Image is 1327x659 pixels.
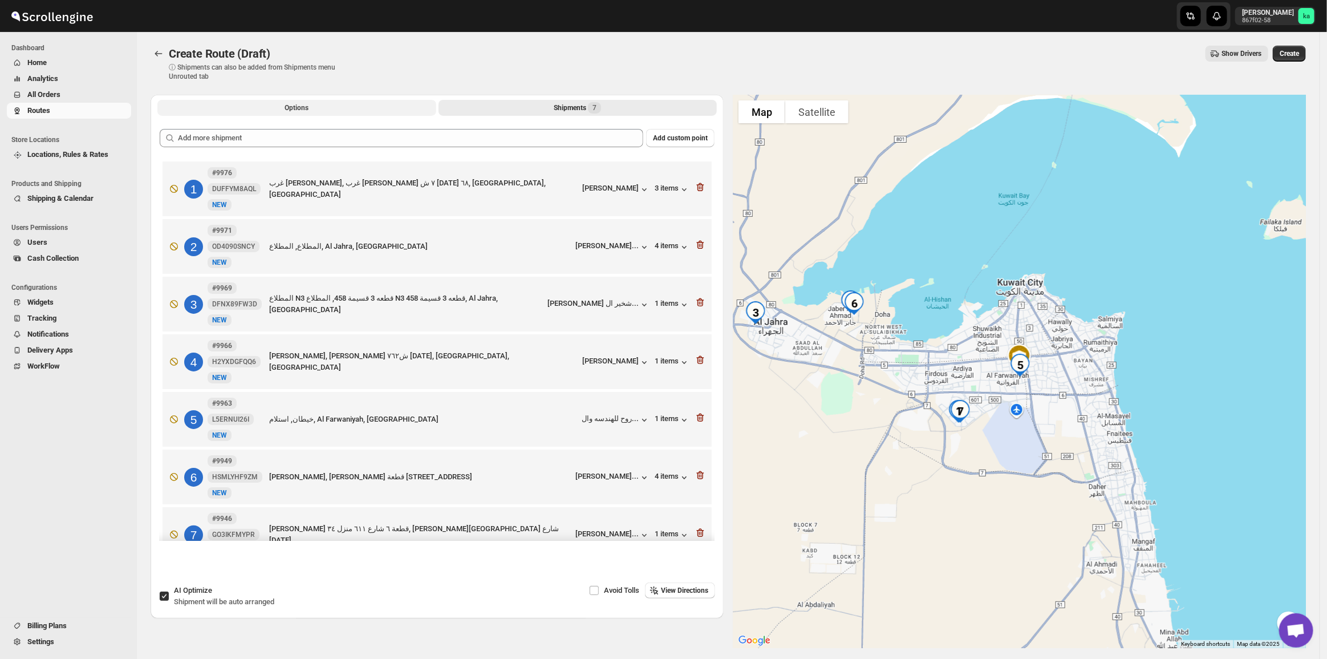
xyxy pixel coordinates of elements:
button: All Orders [7,87,131,103]
b: #9963 [212,399,232,407]
button: Tracking [7,310,131,326]
button: WorkFlow [7,358,131,374]
button: Selected Shipments [439,100,717,116]
span: Configurations [11,283,131,292]
p: ⓘ Shipments can also be added from Shipments menu Unrouted tab [169,63,348,81]
span: Avoid Tolls [604,586,639,595]
button: 1 items [655,529,690,541]
button: All Route Options [157,100,436,116]
button: 1 items [655,299,690,310]
b: #9969 [212,284,232,292]
div: [PERSON_NAME] قطعة ٦ شارع ٦١١ منزل ٣٤, [PERSON_NAME][GEOGRAPHIC_DATA] شارع [DATE].. [269,523,571,546]
button: [PERSON_NAME] [582,184,650,195]
div: [PERSON_NAME], [PERSON_NAME] ش٧٦٢ [DATE], [GEOGRAPHIC_DATA], [GEOGRAPHIC_DATA] [269,350,578,373]
div: 4 [835,286,867,318]
span: Widgets [27,298,54,306]
div: [PERSON_NAME] شخير ال... [547,299,639,308]
div: 5 [1004,349,1036,381]
button: Delivery Apps [7,342,131,358]
span: Dashboard [11,43,131,52]
span: Home [27,58,47,67]
button: [PERSON_NAME]... [575,529,650,541]
span: L5ERNUI26I [212,415,249,424]
button: Billing Plans [7,618,131,634]
button: 1 items [655,357,690,368]
b: #9949 [212,457,232,465]
button: 4 items [655,241,690,253]
button: Add custom point [646,129,715,147]
button: User menu [1235,7,1316,25]
span: Shipment will be auto arranged [174,597,274,606]
span: All Orders [27,90,60,99]
button: Show street map [738,100,785,123]
button: 4 items [655,472,690,483]
span: NEW [212,316,227,324]
button: Routes [151,46,167,62]
span: Notifications [27,330,69,338]
div: 2 [184,237,203,256]
span: Tracking [27,314,56,322]
button: Locations, Rules & Rates [7,147,131,163]
div: Shipments [554,102,601,114]
button: Shipping & Calendar [7,191,131,207]
span: HSMLYHF9ZM [212,472,258,482]
span: Store Locations [11,135,131,144]
span: khaled alrashidi [1298,8,1314,24]
span: AI Optimize [174,586,212,595]
button: Users [7,235,131,250]
text: ka [1303,13,1310,20]
button: Keyboard shortcuts [1181,640,1230,648]
div: المطلاع N3 قطعه 3 قسيمة 458, المطلاع N3 قطعه 3 قسيمة 458, Al Jahra, [GEOGRAPHIC_DATA] [269,293,543,316]
span: Users Permissions [11,223,131,232]
button: روح للهندسه وال... [582,414,650,426]
div: 3 [740,297,772,329]
span: NEW [212,431,227,439]
p: [PERSON_NAME] [1242,8,1294,17]
button: Show satellite imagery [785,100,849,123]
div: 1 items [655,414,690,426]
button: Notifications [7,326,131,342]
a: Open chat [1279,613,1313,648]
span: Users [27,238,47,246]
span: Analytics [27,74,58,83]
span: Show Drivers [1222,49,1261,58]
span: Options [285,103,309,112]
img: Google [736,633,773,648]
button: [PERSON_NAME]... [575,472,650,483]
span: OD4090SNCY [212,242,255,251]
span: Shipping & Calendar [27,194,94,203]
div: 6 [184,468,203,487]
button: [PERSON_NAME] شخير ال... [547,299,650,310]
button: 3 items [655,184,690,195]
button: Show Drivers [1206,46,1268,62]
span: Products and Shipping [11,179,131,188]
span: Billing Plans [27,621,67,630]
span: DFNX89FW3D [212,300,257,309]
p: 867f02-58 [1242,17,1294,24]
b: #9946 [212,515,232,523]
div: [PERSON_NAME]... [575,529,639,538]
b: #9976 [212,169,232,177]
a: Open this area in Google Maps (opens a new window) [736,633,773,648]
div: المطلاع, المطلاع, Al Jahra, [GEOGRAPHIC_DATA] [269,241,571,252]
button: [PERSON_NAME]... [575,241,650,253]
span: Create Route (Draft) [169,47,270,60]
b: #9971 [212,227,232,235]
span: View Directions [661,586,708,595]
div: روح للهندسه وال... [582,414,639,423]
span: Routes [27,106,50,115]
b: #9966 [212,342,232,350]
span: NEW [212,489,227,497]
button: Analytics [7,71,131,87]
span: Settings [27,637,54,646]
button: [PERSON_NAME] [582,357,650,368]
span: 7 [593,103,596,112]
span: NEW [212,374,227,382]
